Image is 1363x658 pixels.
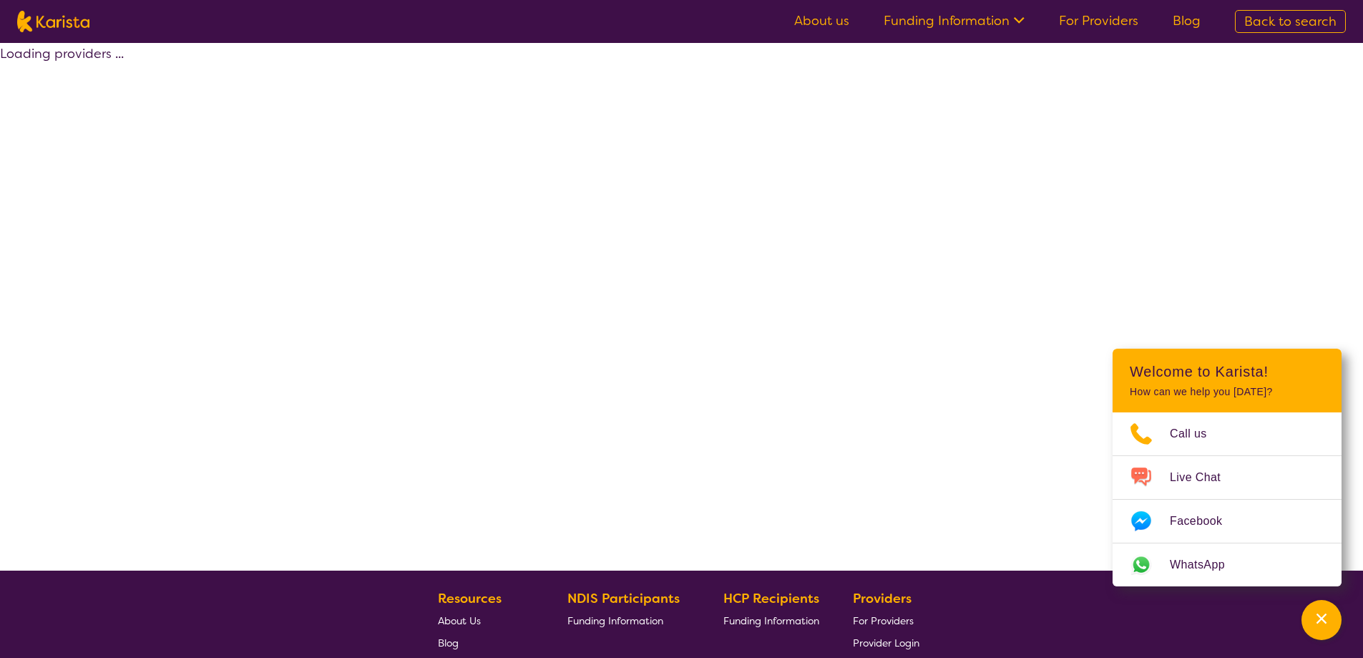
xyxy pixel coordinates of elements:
[438,614,481,627] span: About Us
[1244,13,1337,30] span: Back to search
[567,609,690,632] a: Funding Information
[723,590,819,607] b: HCP Recipients
[1170,511,1239,532] span: Facebook
[1130,386,1324,398] p: How can we help you [DATE]?
[438,609,534,632] a: About Us
[567,590,680,607] b: NDIS Participants
[1113,543,1342,586] a: Web link opens in a new tab.
[794,12,849,29] a: About us
[1113,349,1342,586] div: Channel Menu
[1170,467,1238,488] span: Live Chat
[853,590,912,607] b: Providers
[1235,10,1346,33] a: Back to search
[1113,412,1342,586] ul: Choose channel
[567,614,663,627] span: Funding Information
[438,590,502,607] b: Resources
[1059,12,1138,29] a: For Providers
[853,632,919,654] a: Provider Login
[723,614,819,627] span: Funding Information
[17,11,89,32] img: Karista logo
[853,614,914,627] span: For Providers
[884,12,1025,29] a: Funding Information
[1170,554,1242,576] span: WhatsApp
[1130,363,1324,380] h2: Welcome to Karista!
[853,637,919,649] span: Provider Login
[438,637,459,649] span: Blog
[1173,12,1201,29] a: Blog
[1301,600,1342,640] button: Channel Menu
[853,609,919,632] a: For Providers
[723,609,819,632] a: Funding Information
[1170,423,1224,445] span: Call us
[438,632,534,654] a: Blog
